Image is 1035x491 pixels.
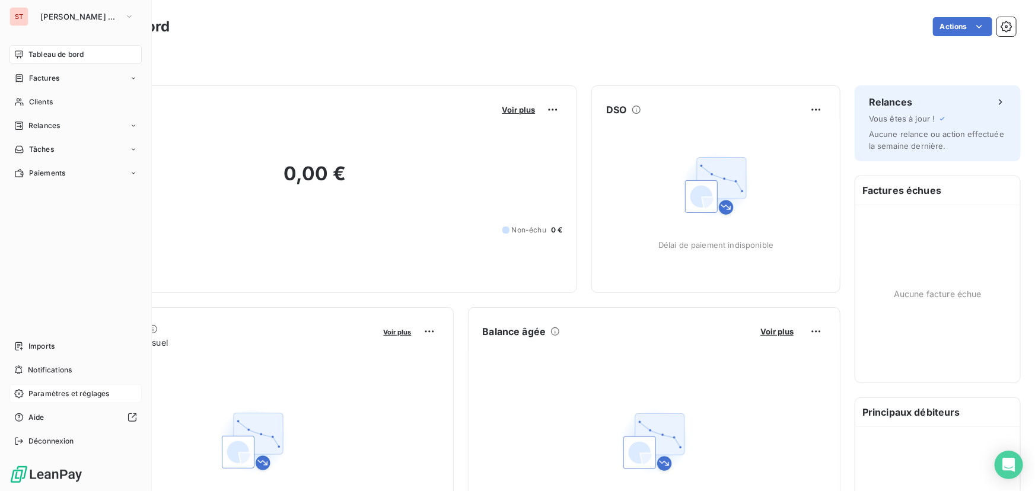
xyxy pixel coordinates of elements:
span: Notifications [28,365,72,375]
span: Chiffre d'affaires mensuel [67,336,375,349]
span: Vous êtes à jour ! [869,114,935,123]
button: Voir plus [380,326,415,337]
span: Aide [28,412,44,423]
h6: Factures échues [855,176,1020,205]
span: Tableau de bord [28,49,84,60]
span: [PERSON_NAME] TEST [40,12,120,21]
span: Factures [29,73,59,84]
span: Aucune relance ou action effectuée la semaine dernière. [869,129,1004,151]
div: Open Intercom Messenger [995,451,1023,479]
button: Voir plus [498,104,539,115]
span: Délai de paiement indisponible [658,240,774,250]
span: Non-échu [512,225,546,235]
a: Aide [9,408,142,427]
div: ST [9,7,28,26]
span: Paiements [29,168,65,178]
span: Voir plus [760,327,794,336]
img: Empty state [215,403,291,479]
h2: 0,00 € [67,162,562,197]
span: Paramètres et réglages [28,388,109,399]
h6: DSO [606,103,626,117]
span: Voir plus [384,328,412,336]
span: Aucune facture échue [894,288,982,300]
h6: Balance âgée [483,324,546,339]
h6: Principaux débiteurs [855,398,1020,426]
img: Empty state [616,404,692,480]
h6: Relances [869,95,912,109]
span: Relances [28,120,60,131]
button: Actions [933,17,992,36]
span: Déconnexion [28,436,74,447]
img: Empty state [678,148,754,224]
span: 0 € [551,225,562,235]
span: Tâches [29,144,54,155]
span: Imports [28,341,55,352]
span: Clients [29,97,53,107]
span: Voir plus [502,105,535,114]
button: Voir plus [757,326,797,337]
img: Logo LeanPay [9,465,83,484]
